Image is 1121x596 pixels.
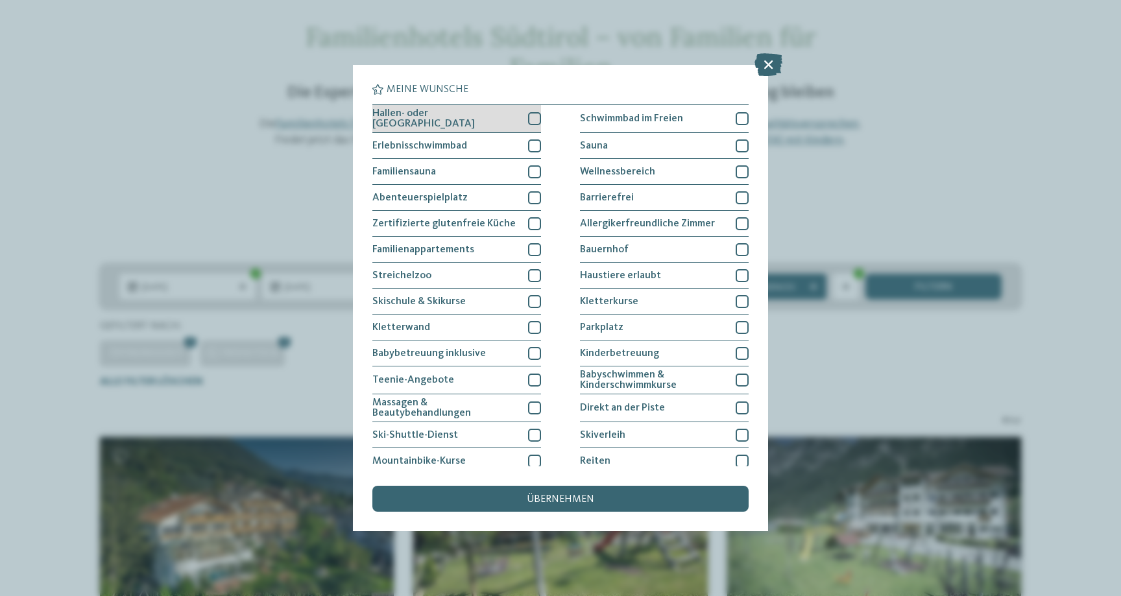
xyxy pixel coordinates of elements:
span: Skiverleih [580,430,625,440]
span: Babyschwimmen & Kinderschwimmkurse [580,370,726,390]
span: Familienappartements [372,244,474,255]
span: Barrierefrei [580,193,634,203]
span: Erlebnisschwimmbad [372,141,467,151]
span: Kinderbetreuung [580,348,659,359]
span: Abenteuerspielplatz [372,193,468,203]
span: Parkplatz [580,322,623,333]
span: Streichelzoo [372,270,431,281]
span: übernehmen [527,494,594,505]
span: Sauna [580,141,608,151]
span: Teenie-Angebote [372,375,454,385]
span: Kletterwand [372,322,430,333]
span: Allergikerfreundliche Zimmer [580,219,715,229]
span: Haustiere erlaubt [580,270,661,281]
span: Zertifizierte glutenfreie Küche [372,219,516,229]
span: Massagen & Beautybehandlungen [372,398,518,418]
span: Familiensauna [372,167,436,177]
span: Meine Wünsche [387,84,468,95]
span: Hallen- oder [GEOGRAPHIC_DATA] [372,108,518,129]
span: Bauernhof [580,244,629,255]
span: Reiten [580,456,610,466]
span: Skischule & Skikurse [372,296,466,307]
span: Direkt an der Piste [580,403,665,413]
span: Babybetreuung inklusive [372,348,486,359]
span: Wellnessbereich [580,167,655,177]
span: Schwimmbad im Freien [580,113,683,124]
span: Ski-Shuttle-Dienst [372,430,458,440]
span: Mountainbike-Kurse [372,456,466,466]
span: Kletterkurse [580,296,638,307]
